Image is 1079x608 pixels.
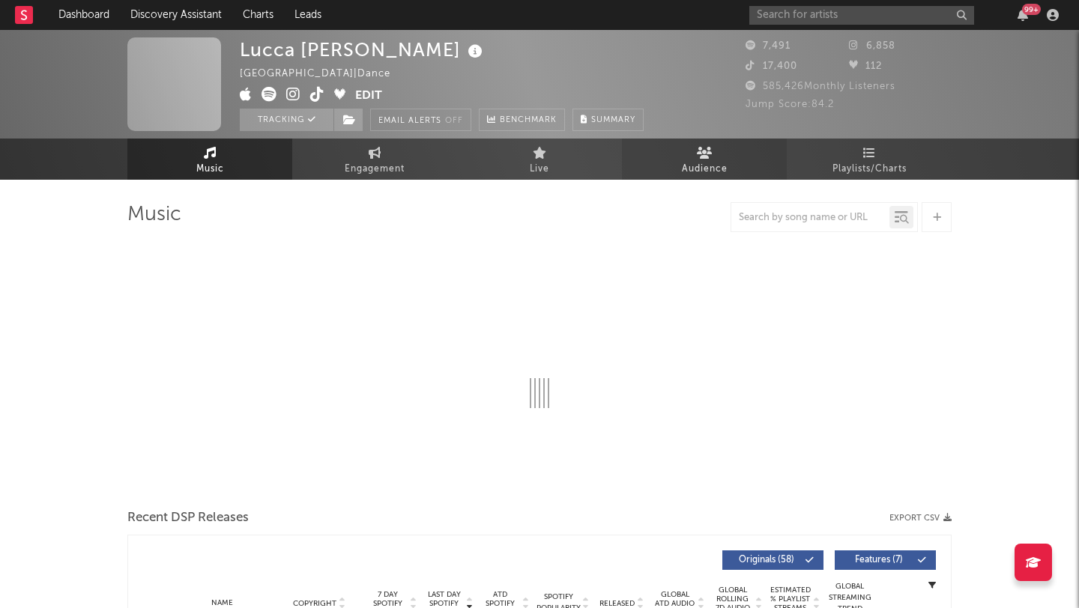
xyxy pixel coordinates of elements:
span: Summary [591,116,635,124]
a: Audience [622,139,787,180]
span: Released [599,599,635,608]
span: 17,400 [746,61,797,71]
span: 7,491 [746,41,791,51]
a: Music [127,139,292,180]
span: Benchmark [500,112,557,130]
span: Copyright [293,599,336,608]
span: Live [530,160,549,178]
input: Search by song name or URL [731,212,889,224]
button: Summary [572,109,644,131]
button: Tracking [240,109,333,131]
a: Benchmark [479,109,565,131]
div: 99 + [1022,4,1041,15]
span: Music [196,160,224,178]
div: [GEOGRAPHIC_DATA] | Dance [240,65,408,83]
span: Audience [682,160,728,178]
button: Features(7) [835,550,936,570]
span: Originals ( 58 ) [732,556,801,565]
button: Originals(58) [722,550,823,570]
a: Live [457,139,622,180]
span: Jump Score: 84.2 [746,100,834,109]
span: Playlists/Charts [832,160,907,178]
span: 585,426 Monthly Listeners [746,82,895,91]
button: Email AlertsOff [370,109,471,131]
button: Export CSV [889,514,952,523]
a: Engagement [292,139,457,180]
span: Recent DSP Releases [127,509,249,527]
a: Playlists/Charts [787,139,952,180]
button: 99+ [1018,9,1028,21]
input: Search for artists [749,6,974,25]
div: Lucca [PERSON_NAME] [240,37,486,62]
span: Features ( 7 ) [844,556,913,565]
span: 6,858 [849,41,895,51]
span: Engagement [345,160,405,178]
em: Off [445,117,463,125]
button: Edit [355,87,382,106]
span: 112 [849,61,882,71]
